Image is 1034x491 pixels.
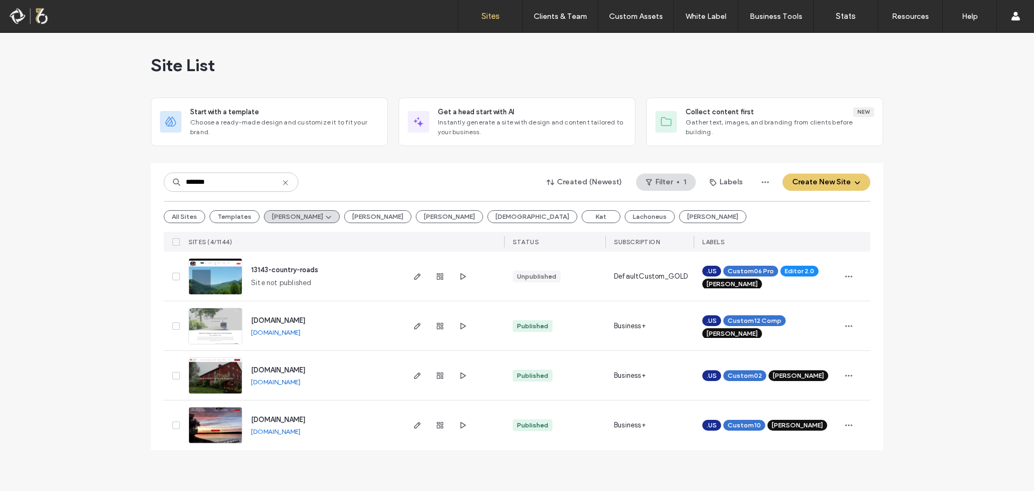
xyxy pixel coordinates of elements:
[534,12,587,21] label: Clients & Team
[188,238,232,246] span: SITES (4/1144)
[251,278,312,288] span: Site not published
[517,371,548,381] div: Published
[962,12,978,21] label: Help
[609,12,663,21] label: Custom Assets
[251,378,301,386] a: [DOMAIN_NAME]
[517,321,548,331] div: Published
[537,174,632,191] button: Created (Newest)
[251,328,301,336] a: [DOMAIN_NAME]
[24,8,46,17] span: Help
[686,12,726,21] label: White Label
[481,11,500,21] label: Sites
[728,266,774,276] span: Custom06 Pro
[636,174,696,191] button: Filter1
[614,370,646,381] span: Business+
[707,316,717,326] span: .US
[517,272,556,281] div: Unpublished
[251,416,305,424] a: [DOMAIN_NAME]
[750,12,802,21] label: Business Tools
[853,107,874,117] div: New
[728,371,762,381] span: Custom02
[251,266,318,274] a: 13143-country-roads
[707,420,717,430] span: .US
[487,210,577,223] button: [DEMOGRAPHIC_DATA]
[783,174,870,191] button: Create New Site
[700,174,752,191] button: Labels
[164,210,205,223] button: All Sites
[707,266,717,276] span: .US
[190,107,259,117] span: Start with a template
[836,11,856,21] label: Stats
[707,279,758,289] span: [PERSON_NAME]
[614,271,688,282] span: DefaultCustom_GOLD
[513,238,539,246] span: STATUS
[707,329,758,338] span: [PERSON_NAME]
[209,210,260,223] button: Templates
[614,420,646,431] span: Business+
[728,420,761,430] span: Custom10
[344,210,411,223] button: [PERSON_NAME]
[686,107,754,117] span: Collect content first
[707,371,717,381] span: .US
[892,12,929,21] label: Resources
[416,210,483,223] button: [PERSON_NAME]
[772,420,823,430] span: [PERSON_NAME]
[614,238,660,246] span: SUBSCRIPTION
[264,210,340,223] button: [PERSON_NAME]
[251,427,301,435] a: [DOMAIN_NAME]
[438,107,514,117] span: Get a head start with AI
[399,98,635,146] div: Get a head start with AIInstantly generate a site with design and content tailored to your business.
[517,420,548,430] div: Published
[151,54,215,76] span: Site List
[728,316,781,326] span: Custom12 Comp
[614,321,646,331] span: Business+
[251,366,305,374] a: [DOMAIN_NAME]
[438,117,626,137] span: Instantly generate a site with design and content tailored to your business.
[251,316,305,324] a: [DOMAIN_NAME]
[702,238,724,246] span: LABELS
[785,266,814,276] span: Editor 2.0
[151,98,388,146] div: Start with a templateChoose a ready-made design and customize it to fit your brand.
[686,117,874,137] span: Gather text, images, and branding from clients before building.
[679,210,746,223] button: [PERSON_NAME]
[582,210,620,223] button: Kat
[190,117,379,137] span: Choose a ready-made design and customize it to fit your brand.
[625,210,675,223] button: Lachoneus
[773,371,824,381] span: [PERSON_NAME]
[646,98,883,146] div: Collect content firstNewGather text, images, and branding from clients before building.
